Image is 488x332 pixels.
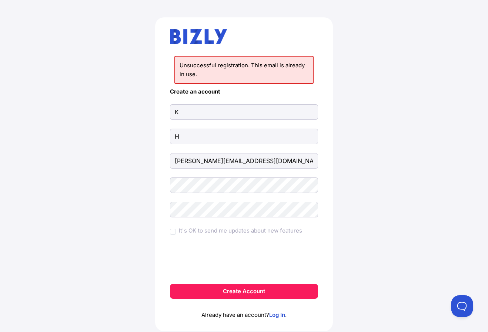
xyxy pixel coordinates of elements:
[170,88,318,95] h4: Create an account
[170,129,318,144] input: Last Name
[269,311,285,318] a: Log In
[179,226,302,235] label: It's OK to send me updates about new features
[451,295,473,317] iframe: Toggle Customer Support
[170,299,318,319] p: Already have an account? .
[170,104,318,120] input: First Name
[188,246,300,275] iframe: reCAPTCHA
[170,29,227,44] img: bizly_logo.svg
[170,284,318,299] button: Create Account
[174,56,314,84] li: Unsuccessful registration. This email is already in use.
[170,153,318,169] input: Email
